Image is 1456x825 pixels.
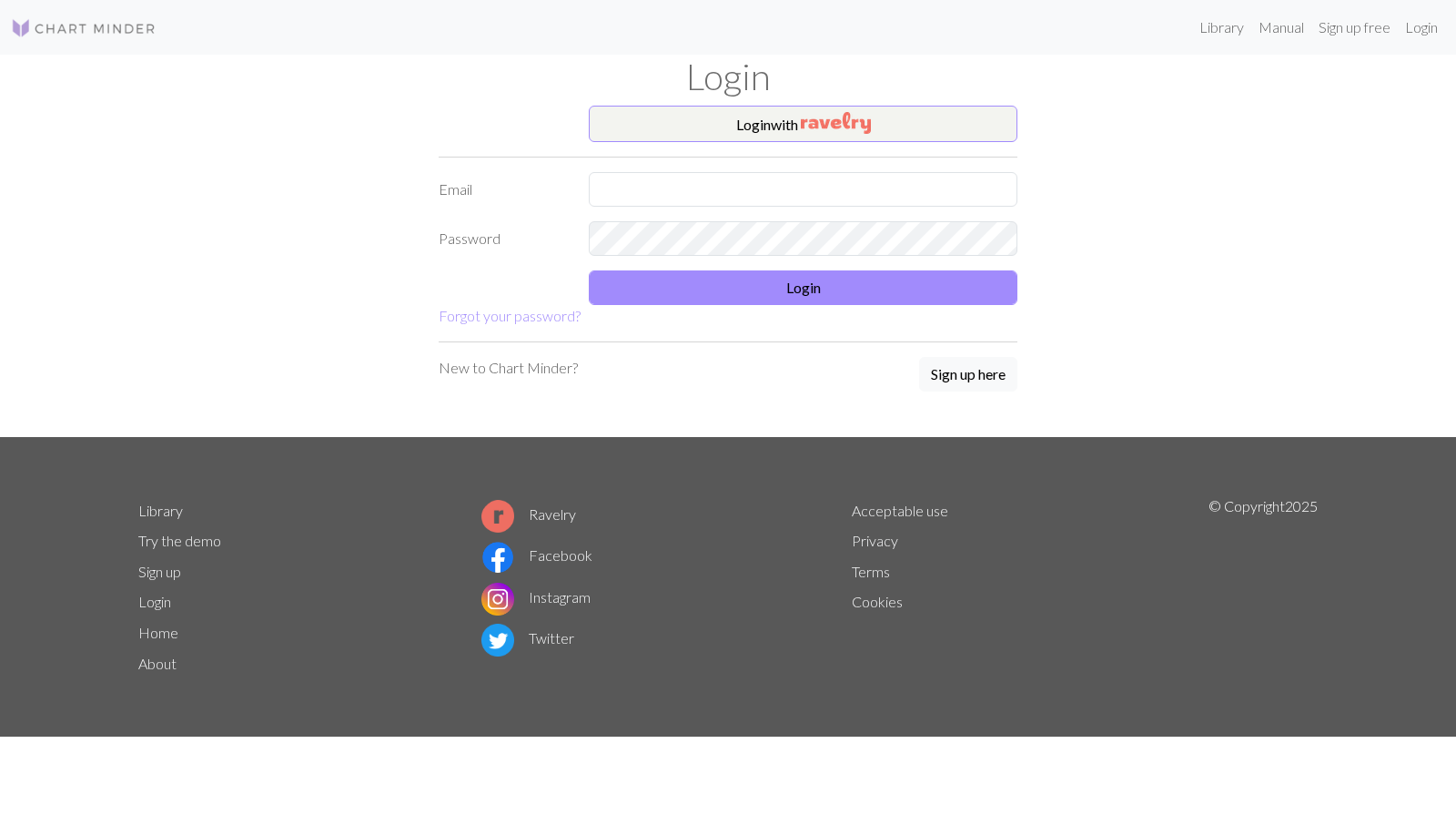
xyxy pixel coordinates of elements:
h1: Login [127,55,1329,98]
a: Login [1398,9,1445,46]
img: Ravelry logo [481,500,514,533]
a: Acceptable use [852,502,948,519]
a: Forgot your password? [439,307,581,324]
label: Email [428,172,578,207]
img: Facebook logo [481,541,514,574]
a: Twitter [481,629,574,647]
p: New to Chart Minder? [439,357,578,379]
img: Instagram logo [481,583,514,616]
a: Ravelry [481,505,576,523]
a: Sign up free [1311,9,1398,46]
label: Password [428,221,578,256]
img: Twitter logo [481,624,514,657]
a: Library [1192,9,1251,46]
a: Terms [852,563,890,580]
button: Login [589,270,1017,305]
a: Instagram [481,588,591,606]
a: About [138,655,177,672]
a: Library [138,502,183,519]
p: © Copyright 2025 [1208,495,1318,679]
a: Privacy [852,532,898,549]
a: Facebook [481,546,592,564]
a: Home [138,624,178,641]
a: Manual [1251,9,1311,46]
button: Sign up here [919,357,1017,392]
a: Try the demo [138,532,221,549]
img: Ravelry [801,112,871,134]
button: Loginwith [589,106,1017,142]
img: Logo [11,17,157,39]
a: Sign up [138,563,181,580]
a: Sign up here [919,357,1017,393]
a: Login [138,593,171,610]
a: Cookies [852,593,903,610]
